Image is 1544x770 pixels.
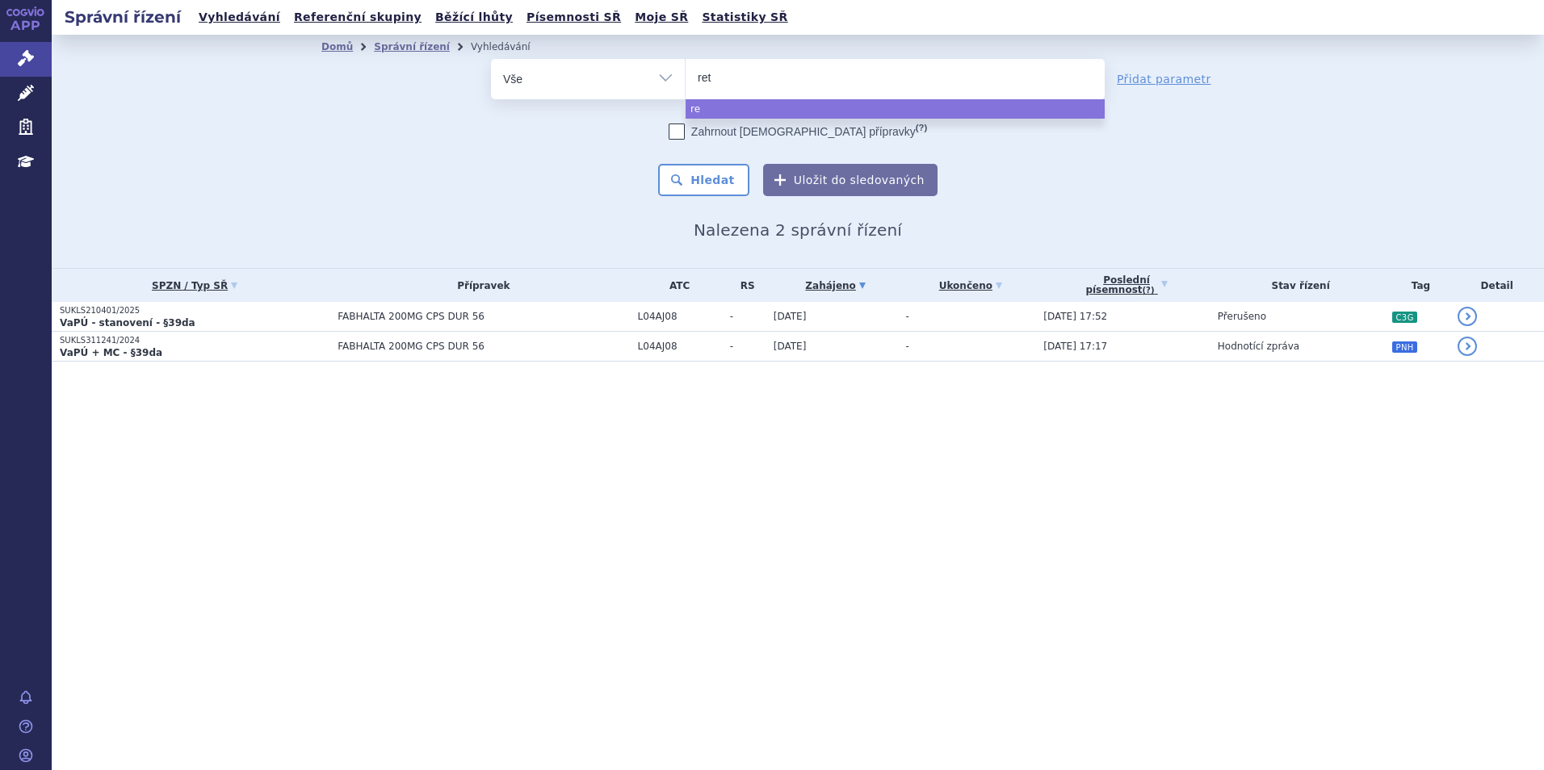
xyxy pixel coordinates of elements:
span: L04AJ08 [638,341,722,352]
a: detail [1458,337,1477,356]
span: - [905,311,908,322]
span: [DATE] [774,311,807,322]
a: Statistiky SŘ [697,6,792,28]
span: Hodnotící zpráva [1218,341,1299,352]
span: L04AJ08 [638,311,722,322]
a: SPZN / Typ SŘ [60,274,329,297]
span: [DATE] [774,341,807,352]
a: Běžící lhůty [430,6,518,28]
span: FABHALTA 200MG CPS DUR 56 [338,341,629,352]
a: Vyhledávání [194,6,285,28]
p: SUKLS210401/2025 [60,305,329,316]
a: Referenční skupiny [289,6,426,28]
th: Stav řízení [1210,269,1384,302]
a: Zahájeno [774,274,898,297]
button: Uložit do sledovaných [763,164,938,196]
span: Nalezena 2 správní řízení [694,220,902,240]
strong: VaPÚ - stanovení - §39da [60,317,195,329]
span: Přerušeno [1218,311,1266,322]
span: [DATE] 17:17 [1043,341,1107,352]
th: Detail [1450,269,1544,302]
th: Přípravek [329,269,629,302]
span: FABHALTA 200MG CPS DUR 56 [338,311,629,322]
li: Vyhledávání [471,35,552,59]
span: - [730,341,766,352]
a: Správní řízení [374,41,450,52]
a: Přidat parametr [1117,71,1211,87]
th: RS [722,269,766,302]
span: - [730,311,766,322]
p: SUKLS311241/2024 [60,335,329,346]
abbr: (?) [1143,286,1155,295]
a: detail [1458,307,1477,326]
a: Moje SŘ [630,6,693,28]
h2: Správní řízení [52,6,194,28]
li: re [686,99,1105,119]
abbr: (?) [916,123,927,133]
strong: VaPÚ + MC - §39da [60,347,162,358]
th: ATC [630,269,722,302]
span: - [905,341,908,352]
a: Domů [321,41,353,52]
span: [DATE] 17:52 [1043,311,1107,322]
th: Tag [1383,269,1450,302]
button: Hledat [658,164,749,196]
a: Písemnosti SŘ [522,6,626,28]
label: Zahrnout [DEMOGRAPHIC_DATA] přípravky [669,123,927,140]
a: Poslednípísemnost(?) [1043,269,1210,302]
a: Ukončeno [905,274,1035,297]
